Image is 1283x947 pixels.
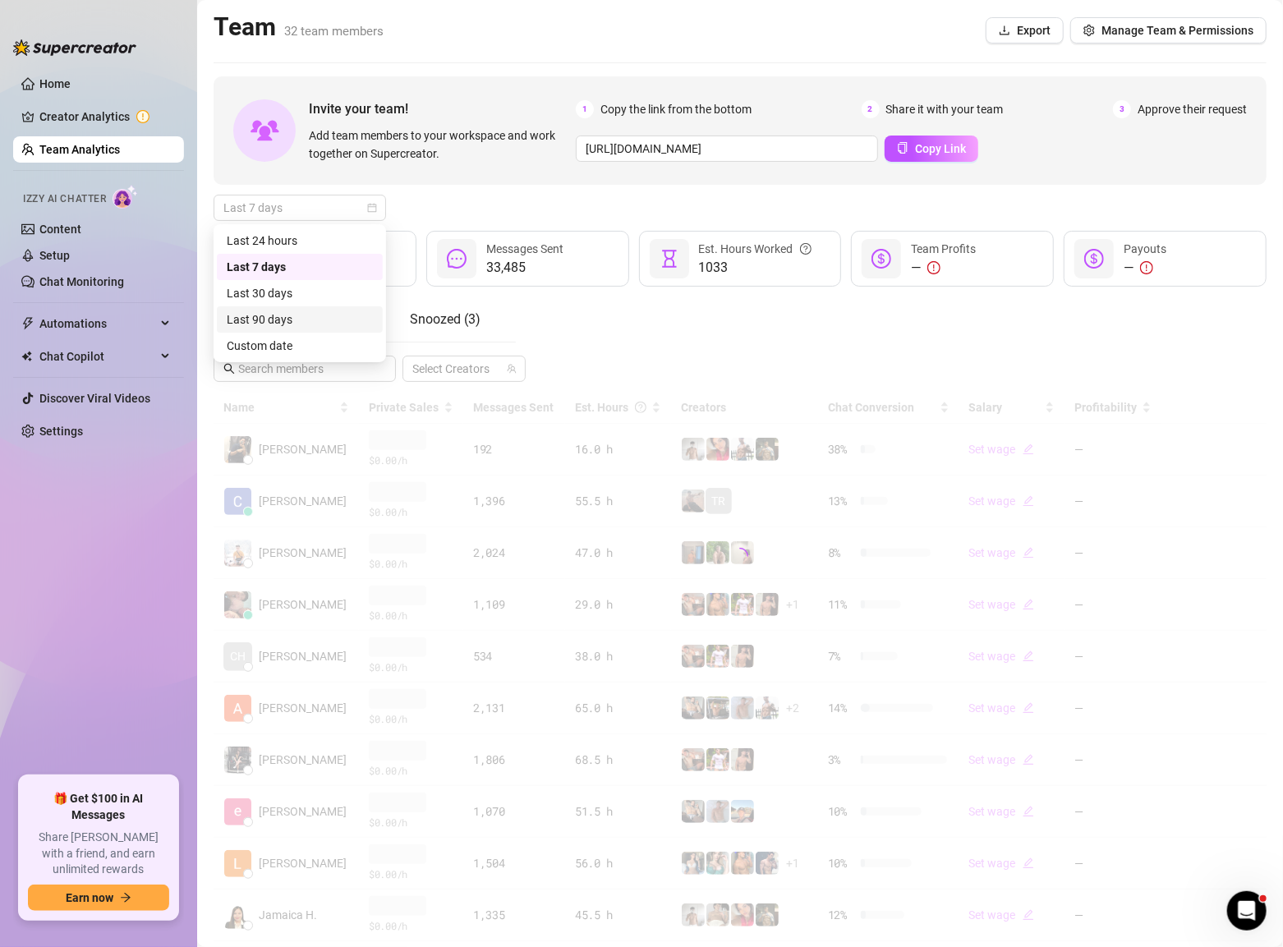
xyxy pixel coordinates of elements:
[214,11,384,43] h2: Team
[21,351,32,362] img: Chat Copilot
[217,306,383,333] div: Last 90 days
[486,242,563,255] span: Messages Sent
[1113,100,1131,118] span: 3
[911,242,976,255] span: Team Profits
[885,136,978,162] button: Copy Link
[223,363,235,375] span: search
[999,25,1010,36] span: download
[309,126,569,163] span: Add team members to your workspace and work together on Supercreator.
[39,310,156,337] span: Automations
[367,203,377,213] span: calendar
[309,99,576,119] span: Invite your team!
[1017,24,1051,37] span: Export
[699,258,812,278] span: 1033
[886,100,1004,118] span: Share it with your team
[227,232,373,250] div: Last 24 hours
[66,891,113,904] span: Earn now
[238,360,373,378] input: Search members
[39,343,156,370] span: Chat Copilot
[120,892,131,903] span: arrow-right
[1070,17,1267,44] button: Manage Team & Permissions
[1227,891,1267,931] iframe: Intercom live chat
[1084,249,1104,269] span: dollar-circle
[600,100,752,118] span: Copy the link from the bottom
[223,195,376,220] span: Last 7 days
[486,258,563,278] span: 33,485
[23,191,106,207] span: Izzy AI Chatter
[39,392,150,405] a: Discover Viral Videos
[915,142,966,155] span: Copy Link
[39,143,120,156] a: Team Analytics
[28,791,169,823] span: 🎁 Get $100 in AI Messages
[39,249,70,262] a: Setup
[39,223,81,236] a: Content
[1140,261,1153,274] span: exclamation-circle
[862,100,880,118] span: 2
[1124,258,1166,278] div: —
[227,310,373,329] div: Last 90 days
[28,830,169,878] span: Share [PERSON_NAME] with a friend, and earn unlimited rewards
[732,548,748,564] span: loading
[1083,25,1095,36] span: setting
[217,280,383,306] div: Last 30 days
[227,284,373,302] div: Last 30 days
[871,249,891,269] span: dollar-circle
[800,240,812,258] span: question-circle
[227,258,373,276] div: Last 7 days
[1138,100,1247,118] span: Approve their request
[113,185,138,209] img: AI Chatter
[660,249,679,269] span: hourglass
[897,142,908,154] span: copy
[911,258,976,278] div: —
[217,333,383,359] div: Custom date
[28,885,169,911] button: Earn nowarrow-right
[227,337,373,355] div: Custom date
[39,77,71,90] a: Home
[986,17,1064,44] button: Export
[39,275,124,288] a: Chat Monitoring
[39,103,171,130] a: Creator Analytics exclamation-circle
[410,311,481,327] span: Snoozed ( 3 )
[1124,242,1166,255] span: Payouts
[576,100,594,118] span: 1
[699,240,812,258] div: Est. Hours Worked
[13,39,136,56] img: logo-BBDzfeDw.svg
[217,228,383,254] div: Last 24 hours
[39,425,83,438] a: Settings
[1101,24,1253,37] span: Manage Team & Permissions
[927,261,940,274] span: exclamation-circle
[284,24,384,39] span: 32 team members
[21,317,34,330] span: thunderbolt
[507,364,517,374] span: team
[447,249,467,269] span: message
[217,254,383,280] div: Last 7 days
